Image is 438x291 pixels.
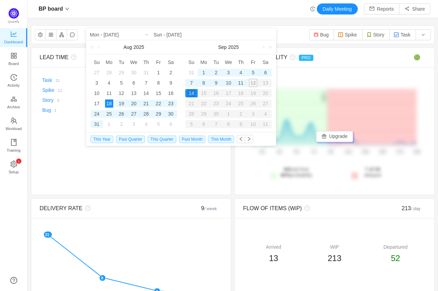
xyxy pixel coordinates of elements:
[237,135,245,143] button: icon: left
[198,57,210,67] th: Mon
[247,79,259,87] div: 12
[379,150,386,154] tspan: 15d
[128,57,140,67] th: Wed
[10,74,17,81] i: icon: history
[338,32,343,37] img: 10308
[154,68,163,77] div: 1
[259,88,272,98] td: September 20, 2025
[129,89,138,97] div: 13
[117,110,126,118] div: 26
[142,99,150,108] div: 21
[224,68,232,77] div: 3
[10,118,17,131] a: Workload
[93,79,101,87] div: 3
[264,40,273,54] a: Next year (Control + right)
[103,119,115,129] td: September 1, 2025
[142,120,150,128] div: 4
[210,67,222,78] td: September 2, 2025
[89,40,98,54] a: Last year (Control + left)
[362,150,368,154] tspan: 13d
[416,29,431,40] button: icon: down
[222,78,235,88] td: September 10, 2025
[67,29,78,40] button: icon: message
[247,99,259,108] div: 26
[8,20,20,23] span: Quantify
[222,120,235,128] div: 8
[299,55,313,61] span: PRO
[198,98,210,109] td: September 22, 2025
[234,88,247,98] td: September 18, 2025
[247,98,259,109] td: September 26, 2025
[259,79,272,87] div: 13
[243,204,380,213] div: FLOW OF ITEMS (WiP)
[210,59,222,65] span: Tu
[311,150,316,154] tspan: 7d
[83,205,91,211] i: icon: question-circle
[117,79,126,87] div: 5
[167,89,175,97] div: 16
[365,166,380,172] strong: 7 of 29
[93,110,101,118] div: 24
[247,78,259,88] td: September 12, 2025
[10,96,17,110] a: Archive
[52,77,60,83] a: 21
[10,117,17,124] i: icon: team
[261,68,270,77] div: 6
[222,57,235,67] th: Wed
[128,59,140,65] span: We
[247,120,259,128] div: 10
[210,88,222,98] td: September 16, 2025
[210,57,222,67] th: Tue
[185,57,198,67] th: Sun
[10,31,17,37] i: icon: line-chart
[217,40,227,54] a: Sep
[185,110,198,118] div: 28
[40,204,177,213] div: DELIVERY RATE
[154,120,163,128] div: 5
[56,29,67,40] button: icon: apartment
[247,67,259,78] td: September 5, 2025
[185,119,198,129] td: October 5, 2025
[91,59,103,65] span: Su
[103,59,115,65] span: Mo
[185,99,198,108] div: 21
[129,120,138,128] div: 3
[200,79,208,87] div: 8
[234,78,247,88] td: September 11, 2025
[152,78,165,88] td: August 8, 2025
[103,78,115,88] td: August 4, 2025
[128,67,140,78] td: July 30, 2025
[167,110,175,118] div: 30
[302,205,310,211] i: icon: question-circle
[140,119,152,129] td: September 4, 2025
[142,79,150,87] div: 7
[116,136,145,143] span: Past Quarter
[224,79,232,87] div: 10
[281,172,290,178] strong: 80%
[234,67,247,78] td: September 4, 2025
[105,68,113,77] div: 28
[234,109,247,119] td: October 2, 2025
[165,59,177,65] span: Sa
[259,89,272,97] div: 20
[148,136,176,143] span: This Quarter
[165,57,177,67] th: Sat
[40,54,69,60] span: LEAD TIME
[39,3,63,14] span: BP board
[222,109,235,119] td: October 1, 2025
[198,59,210,65] span: Mo
[142,110,150,118] div: 28
[237,79,245,87] div: 11
[399,3,430,14] button: icon: share-altShare
[140,109,152,119] td: August 28, 2025
[42,107,51,113] a: Bug
[58,88,62,93] small: 11
[57,98,59,103] small: 3
[234,89,247,97] div: 18
[245,135,253,143] button: icon: right
[210,89,222,97] div: 16
[210,109,222,119] td: September 30, 2025
[309,29,334,40] button: Bug
[362,29,390,40] button: Story
[234,99,247,108] div: 25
